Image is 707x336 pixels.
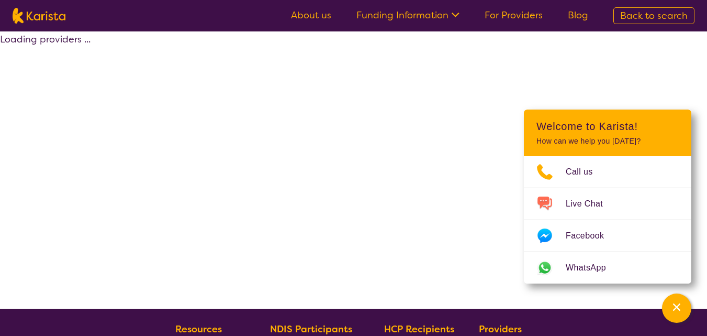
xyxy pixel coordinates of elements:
[566,164,605,180] span: Call us
[485,9,543,21] a: For Providers
[479,323,522,335] b: Providers
[524,252,691,284] a: Web link opens in a new tab.
[566,196,615,212] span: Live Chat
[524,110,691,284] div: Channel Menu
[524,156,691,284] ul: Choose channel
[291,9,331,21] a: About us
[620,9,688,22] span: Back to search
[568,9,588,21] a: Blog
[384,323,454,335] b: HCP Recipients
[536,137,679,146] p: How can we help you [DATE]?
[270,323,352,335] b: NDIS Participants
[566,260,619,276] span: WhatsApp
[356,9,459,21] a: Funding Information
[13,8,65,24] img: Karista logo
[566,228,616,244] span: Facebook
[662,294,691,323] button: Channel Menu
[536,120,679,133] h2: Welcome to Karista!
[613,7,694,24] a: Back to search
[175,323,222,335] b: Resources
